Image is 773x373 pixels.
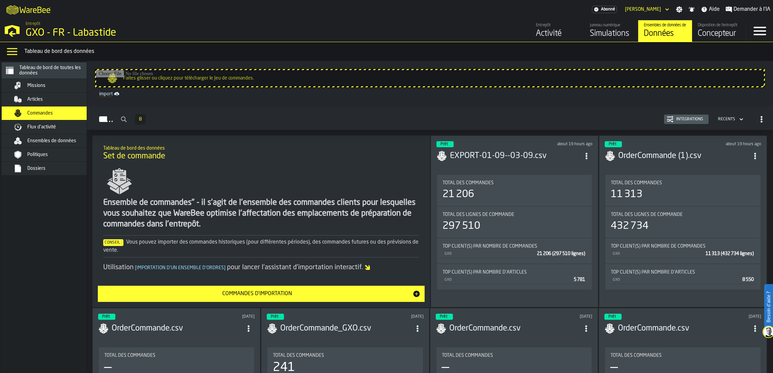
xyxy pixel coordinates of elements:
[742,277,754,282] span: 8 550
[442,180,587,186] div: Title
[611,275,755,284] div: StatList-item-GXO
[605,175,761,206] div: stat-Total des commandes
[27,124,56,130] span: Flux d'activité
[612,252,703,256] div: GXO
[698,23,741,28] div: Disposition de l'entrepôt
[2,134,96,148] li: menu Ensembles de données
[692,314,761,319] div: Updated: 24/04/2025 14:16:53 Created: 26/03/2025 00:09:12
[102,315,110,319] span: Prêt
[442,244,587,249] div: Title
[442,212,587,217] div: Title
[273,353,418,358] div: Title
[605,174,761,291] section: card-SimulationDashboardCard
[674,117,706,122] div: Intégrations
[103,263,419,272] div: Utilisation pour lancer l'assistant d'importation interactif.
[664,115,709,124] button: button-Intégrations
[96,70,764,86] input: Faites glisser ou cliquez pour télécharger le Jeu de commandes.
[611,270,755,275] div: Title
[611,249,755,258] div: StatList-item-GXO
[611,244,755,249] div: Title
[27,111,53,116] span: Commandes
[24,48,770,56] div: Tableau de bord des données
[437,207,592,238] div: stat-Total des lignes de commande
[437,175,592,206] div: stat-Total des commandes
[765,285,772,329] label: Besoin d'aide ?
[450,151,581,161] div: EXPORT-01-09--03-09.csv
[2,93,96,106] li: menu Articles
[103,197,419,230] div: Ensemble de commandes" - il s'agit de l'ensemble des commandes clients pour lesquelles vous souha...
[112,323,243,334] h3: OrderCommande.csv
[709,5,720,13] span: Aide
[442,220,480,232] div: 297 510
[2,79,96,93] li: menu Missions
[27,166,46,171] span: Dossiers
[625,7,661,12] div: DropdownMenuValue-HUGO MANIGLIER
[442,353,586,358] div: Title
[611,212,755,217] div: Title
[536,28,579,39] div: Activité
[611,244,706,249] span: Top client(s) par nombre de commandes
[644,28,687,39] div: Données
[608,315,616,319] span: Prêt
[135,266,137,270] span: [
[224,266,226,270] span: ]
[590,28,633,39] div: Simulations
[436,174,593,291] section: card-SimulationDashboardCard
[437,238,592,263] div: stat-Top client(s) par nombre de commandes
[605,141,622,147] div: status-3 2
[2,162,96,176] li: menu Dossiers
[604,314,622,320] div: status-3 2
[96,90,764,98] a: link-to-/wh/i/6d62c477-0d62-49a3-8ae2-182b02fd63a7/import/orders/
[273,353,324,358] span: Total des commandes
[132,114,148,125] div: ButtonLoadMore-En savoir plus-Prévenir-Première-Dernière
[280,323,411,334] h3: OrderCommande_GXO.csv
[584,20,638,42] a: link-to-/wh/i/6d62c477-0d62-49a3-8ae2-182b02fd63a7/simulations
[734,5,770,13] span: Demander à l'IA
[87,106,773,130] h2: button-Commandes
[92,135,430,307] div: ItemListCard-
[611,180,662,186] span: Total des commandes
[104,353,155,358] span: Total des commandes
[611,212,683,217] span: Total des lignes de commande
[592,6,617,13] div: Abonnement au menu
[605,264,761,289] div: stat-Top client(s) par nombre d'articles
[718,117,735,122] div: DropdownMenuValue-4
[698,5,722,13] label: button-toggle-Aide
[440,315,448,319] span: Prêt
[611,220,649,232] div: 432 734
[618,323,749,334] h3: OrderCommande.csv
[612,278,740,282] div: GXO
[609,142,617,146] span: Prêt
[686,6,698,13] label: button-toggle-Notifications
[436,141,454,147] div: status-3 2
[185,314,255,319] div: Updated: 24/04/2025 16:06:58 Created: 01/04/2025 19:34:17
[104,353,249,358] div: Title
[592,6,617,13] a: link-to-/wh/i/6d62c477-0d62-49a3-8ae2-182b02fd63a7/settings/billing
[524,142,593,147] div: Updated: 30/09/2025 13:54:04 Created: 30/09/2025 13:52:36
[442,270,527,275] span: Top client(s) par nombre d'articles
[103,238,419,254] div: Vous pouvez importer des commandes historiques (pour différentes périodes), des commandes futures...
[610,353,662,358] span: Total des commandes
[27,83,46,88] span: Missions
[638,20,692,42] a: link-to-/wh/i/6d62c477-0d62-49a3-8ae2-182b02fd63a7/data
[698,28,741,39] div: Concepteur
[98,314,115,320] div: status-3 2
[442,180,494,186] span: Total des commandes
[605,238,761,263] div: stat-Top client(s) par nombre de commandes
[622,5,670,13] div: DropdownMenuValue-HUGO MANIGLIER
[590,23,633,28] div: Jumeau numérique
[442,249,587,258] div: StatList-item-GXO
[134,266,227,270] span: Importation d'un ensemble d'ordres
[442,188,474,200] div: 21 206
[442,275,587,284] div: StatList-item-GXO
[618,151,749,161] h3: OrderCommande (1).csv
